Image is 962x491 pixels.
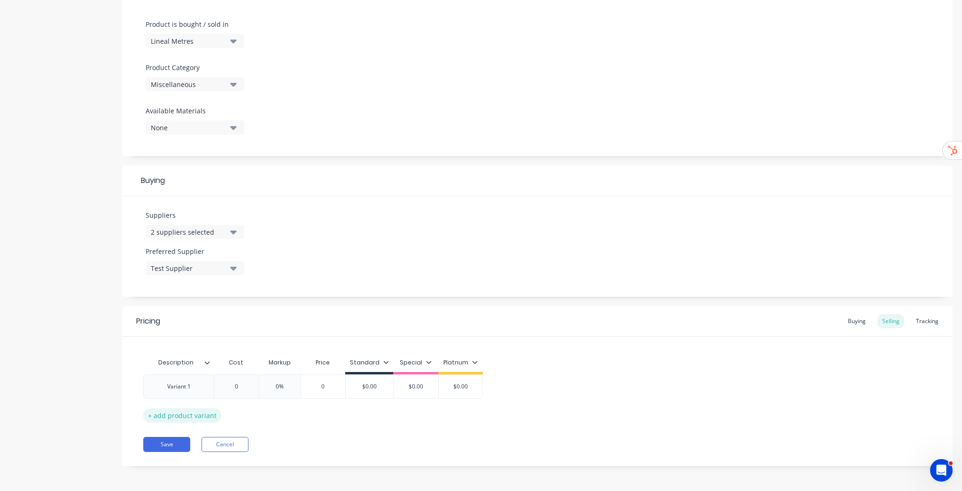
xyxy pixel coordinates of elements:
label: Product is bought / sold in [146,19,240,29]
div: Buying [843,314,870,328]
div: Platnum [443,358,478,367]
div: Description [143,353,214,372]
div: Markup [259,353,301,372]
div: Standard [350,358,389,367]
div: Variant 100%0$0.00$0.00$0.00 [143,374,483,399]
button: Save [143,437,190,452]
button: Cancel [202,437,248,452]
div: 0 [213,375,260,398]
div: $0.00 [392,375,439,398]
div: $0.00 [437,375,484,398]
button: Miscellaneous [146,77,244,91]
iframe: Intercom live chat [930,459,953,482]
div: Cost [214,353,259,372]
div: Tracking [911,314,943,328]
div: Selling [877,314,904,328]
div: Buying [122,166,953,196]
div: 0 [300,375,347,398]
div: Special [400,358,432,367]
div: Lineal Metres [151,36,226,46]
div: $0.00 [346,375,393,398]
label: Product Category [146,63,240,72]
div: 0% [256,375,303,398]
div: 2 suppliers selected [151,227,226,237]
button: Lineal Metres [146,34,244,48]
div: Price [301,353,346,372]
div: Pricing [136,316,160,327]
div: Miscellaneous [151,79,226,89]
div: Test Supplier [151,263,226,273]
div: None [151,123,226,133]
div: Description [143,351,208,374]
label: Available Materials [146,106,244,116]
label: Suppliers [146,210,244,220]
button: 2 suppliers selected [146,225,244,239]
div: Variant 1 [155,380,202,393]
div: + add product variant [143,408,221,423]
button: None [146,120,244,135]
label: Preferred Supplier [146,246,244,256]
button: Test Supplier [146,261,244,275]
